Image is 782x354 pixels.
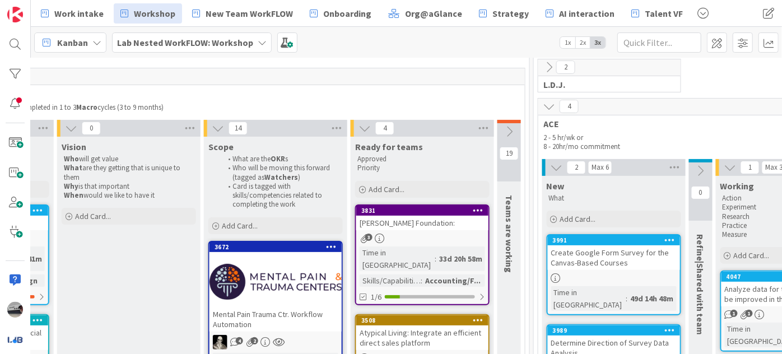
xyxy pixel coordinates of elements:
[734,250,770,260] span: Add Card...
[7,7,23,22] img: Visit kanbanzone.com
[210,307,342,332] div: Mental Pain Trauma Ctr. Workflow Automation
[222,182,341,209] li: Card is tagged with skills/competencies related to completing the work
[549,194,679,203] p: What
[472,3,536,24] a: Strategy
[567,161,586,174] span: 2
[356,206,488,230] div: 3831[PERSON_NAME] Foundation:
[559,7,615,20] span: AI interaction
[64,182,194,191] p: is that important
[114,3,182,24] a: Workshop
[54,7,104,20] span: Work intake
[210,335,342,350] div: WS
[210,242,342,252] div: 3672
[547,180,565,192] span: New
[229,122,248,135] span: 14
[34,3,110,24] a: Work intake
[590,37,606,48] span: 3x
[436,253,485,265] div: 33d 20h 58m
[210,242,342,332] div: 3672Mental Pain Trauma Ctr. Workflow Automation
[75,211,111,221] span: Add Card...
[645,7,683,20] span: Talent VF
[206,7,293,20] span: New Team WorkFLOW
[222,155,341,164] li: What are the s
[405,7,462,20] span: Org@aGlance
[504,195,515,273] span: Teams are working
[64,154,79,164] strong: Who
[492,7,529,20] span: Strategy
[64,190,83,200] strong: When
[356,315,488,325] div: 3508
[548,235,680,270] div: 3991Create Google Form Survey for the Canvas-Based Courses
[617,32,701,53] input: Quick Filter...
[560,214,596,224] span: Add Card...
[62,141,86,152] span: Vision
[222,221,258,231] span: Add Card...
[271,154,285,164] strong: OKR
[375,122,394,135] span: 4
[57,36,88,49] span: Kanban
[539,3,621,24] a: AI interaction
[556,60,575,74] span: 2
[64,191,194,200] p: would we like to have it
[360,246,435,271] div: Time in [GEOGRAPHIC_DATA]
[356,325,488,350] div: Atypical Living: Integrate an efficient direct sales platform
[117,37,253,48] b: Lab Nested WorkFLOW: Workshop
[365,234,373,241] span: 3
[64,164,194,182] p: are they getting that is unique to them
[64,181,78,191] strong: Why
[357,155,487,164] p: Approved
[553,327,680,334] div: 3989
[548,245,680,270] div: Create Google Form Survey for the Canvas-Based Courses
[356,206,488,216] div: 3831
[628,292,677,305] div: 49d 14h 48m
[64,163,82,173] strong: What
[560,37,575,48] span: 1x
[691,186,710,199] span: 0
[381,3,469,24] a: Org@aGlance
[361,207,488,215] div: 3831
[360,274,421,287] div: Skills/Capabilities
[544,79,667,90] span: L.D.J.
[553,236,680,244] div: 3991
[134,7,175,20] span: Workshop
[215,243,342,251] div: 3672
[222,164,341,182] li: Who will be moving this forward (tagged as )
[76,103,97,112] strong: Macro
[208,141,234,152] span: Scope
[371,291,381,303] span: 1/6
[356,315,488,350] div: 3508Atypical Living: Integrate an efficient direct sales platform
[720,180,755,192] span: Working
[730,310,738,317] span: 1
[625,3,690,24] a: Talent VF
[355,204,490,305] a: 3831[PERSON_NAME] Foundation:Time in [GEOGRAPHIC_DATA]:33d 20h 58mSkills/Capabilities:Accounting/...
[264,173,298,182] strong: Watchers
[551,286,626,311] div: Time in [GEOGRAPHIC_DATA]
[741,161,760,174] span: 1
[356,216,488,230] div: [PERSON_NAME] Foundation:
[592,165,609,170] div: Max 6
[422,274,483,287] div: Accounting/F...
[361,316,488,324] div: 3508
[185,3,300,24] a: New Team WorkFLOW
[303,3,378,24] a: Onboarding
[357,164,487,173] p: Priority
[626,292,628,305] span: :
[7,302,23,318] img: jB
[695,234,706,335] span: Refine|Shared with team
[500,147,519,160] span: 19
[251,337,258,344] span: 2
[7,332,23,347] img: avatar
[548,325,680,336] div: 3989
[64,155,194,164] p: will get value
[213,335,227,350] img: WS
[548,235,680,245] div: 3991
[435,253,436,265] span: :
[355,141,423,152] span: Ready for teams
[746,310,753,317] span: 1
[369,184,404,194] span: Add Card...
[421,274,422,287] span: :
[323,7,371,20] span: Onboarding
[560,100,579,113] span: 4
[547,234,681,315] a: 3991Create Google Form Survey for the Canvas-Based CoursesTime in [GEOGRAPHIC_DATA]:49d 14h 48m
[575,37,590,48] span: 2x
